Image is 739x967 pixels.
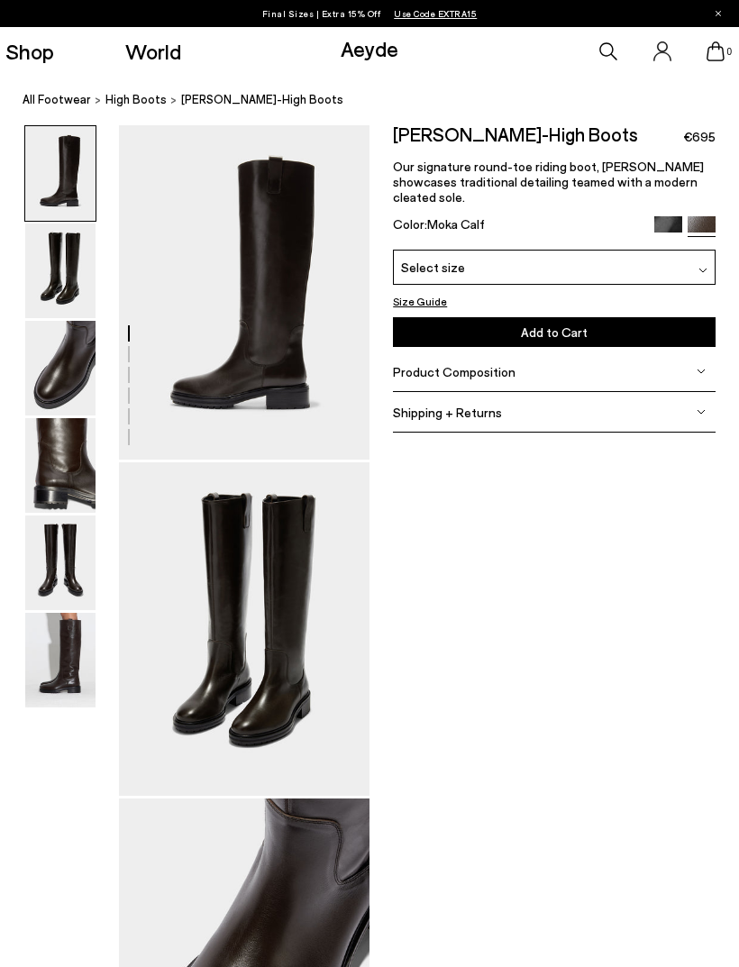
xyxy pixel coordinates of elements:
[125,41,181,62] a: World
[23,76,739,125] nav: breadcrumb
[393,317,716,347] button: Add to Cart
[698,266,707,275] img: svg%3E
[341,35,398,61] a: Aeyde
[707,41,725,61] a: 0
[394,8,477,19] span: Navigate to /collections/ss25-final-sizes
[25,515,96,610] img: Henry Knee-High Boots - Image 5
[401,258,465,277] span: Select size
[25,126,96,221] img: Henry Knee-High Boots - Image 1
[105,92,167,106] span: High Boots
[393,125,638,143] h2: [PERSON_NAME]-High Boots
[427,216,485,232] span: Moka Calf
[393,364,515,379] span: Product Composition
[393,216,644,237] div: Color:
[25,321,96,415] img: Henry Knee-High Boots - Image 3
[683,128,716,146] span: €695
[25,613,96,707] img: Henry Knee-High Boots - Image 6
[393,159,716,205] p: Our signature round-toe riding boot, [PERSON_NAME] showcases traditional detailing teamed with a ...
[393,292,447,310] button: Size Guide
[393,405,502,420] span: Shipping + Returns
[5,41,54,62] a: Shop
[181,90,343,109] span: [PERSON_NAME]-High Boots
[105,90,167,109] a: High Boots
[725,47,734,57] span: 0
[697,367,706,376] img: svg%3E
[25,418,96,513] img: Henry Knee-High Boots - Image 4
[262,5,478,23] p: Final Sizes | Extra 15% Off
[697,407,706,416] img: svg%3E
[521,324,588,340] span: Add to Cart
[23,90,91,109] a: All Footwear
[25,224,96,318] img: Henry Knee-High Boots - Image 2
